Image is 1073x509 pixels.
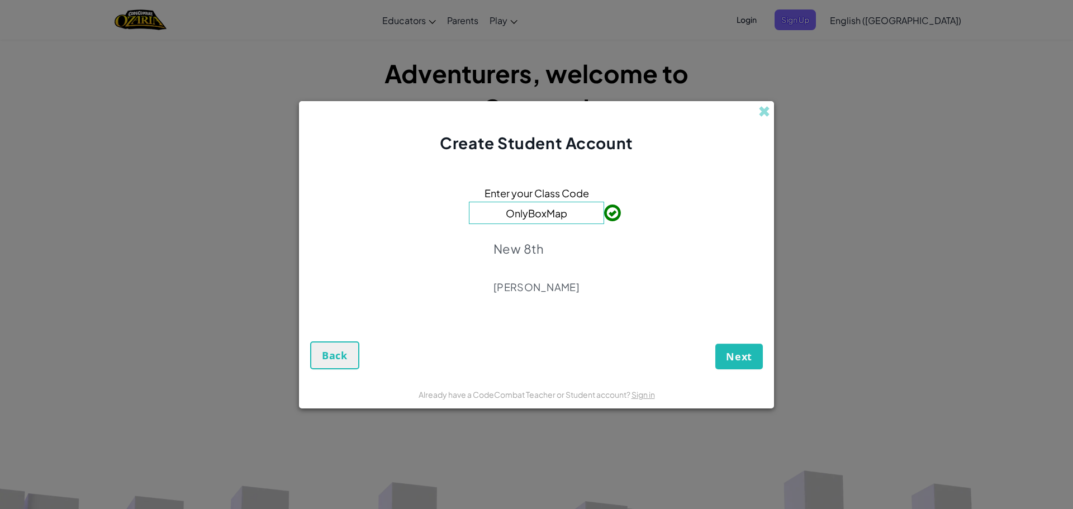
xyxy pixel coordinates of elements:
span: Create Student Account [440,133,633,153]
span: Next [726,350,752,363]
button: Next [715,344,763,369]
p: [PERSON_NAME] [493,280,580,294]
a: Sign in [632,389,655,399]
span: Already have a CodeCombat Teacher or Student account? [419,389,632,399]
p: New 8th [493,241,580,256]
span: Enter your Class Code [485,185,589,201]
span: Back [322,349,348,362]
button: Back [310,341,359,369]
